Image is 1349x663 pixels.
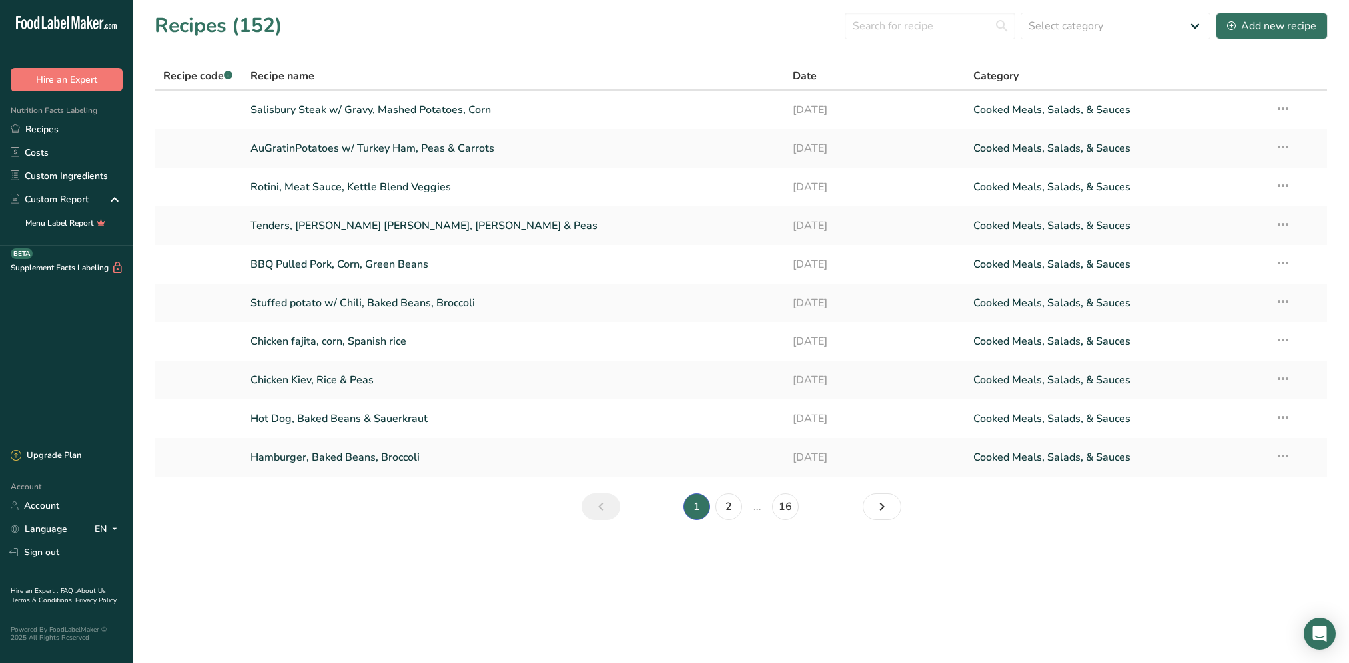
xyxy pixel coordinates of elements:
[793,212,957,240] a: [DATE]
[793,68,817,84] span: Date
[250,134,777,162] a: AuGratinPotatoes w/ Turkey Ham, Peas & Carrots
[973,366,1258,394] a: Cooked Meals, Salads, & Sauces
[75,596,117,605] a: Privacy Policy
[250,250,777,278] a: BBQ Pulled Pork, Corn, Green Beans
[11,68,123,91] button: Hire an Expert
[11,596,75,605] a: Terms & Conditions .
[250,328,777,355] a: Chicken fajita, corn, Spanish rice
[973,212,1258,240] a: Cooked Meals, Salads, & Sauces
[793,250,957,278] a: [DATE]
[11,626,123,642] div: Powered By FoodLabelMaker © 2025 All Rights Reserved
[973,405,1258,433] a: Cooked Meals, Salads, & Sauces
[163,69,232,83] span: Recipe code
[973,289,1258,317] a: Cooked Meals, Salads, & Sauces
[11,248,33,259] div: BETA
[250,366,777,394] a: Chicken Kiev, Rice & Peas
[11,586,58,596] a: Hire an Expert .
[863,493,901,520] a: Next page
[250,289,777,317] a: Stuffed potato w/ Chili, Baked Beans, Broccoli
[973,134,1258,162] a: Cooked Meals, Salads, & Sauces
[973,68,1019,84] span: Category
[11,586,106,605] a: About Us .
[582,493,620,520] a: Previous page
[973,173,1258,201] a: Cooked Meals, Salads, & Sauces
[973,250,1258,278] a: Cooked Meals, Salads, & Sauces
[715,493,742,520] a: Page 2.
[1304,618,1336,650] div: Open Intercom Messenger
[793,328,957,355] a: [DATE]
[155,11,282,41] h1: Recipes (152)
[250,443,777,471] a: Hamburger, Baked Beans, Broccoli
[250,212,777,240] a: Tenders, [PERSON_NAME] [PERSON_NAME], [PERSON_NAME] & Peas
[793,289,957,317] a: [DATE]
[845,13,1015,39] input: Search for recipe
[793,405,957,433] a: [DATE]
[973,443,1258,471] a: Cooked Meals, Salads, & Sauces
[95,521,123,537] div: EN
[793,366,957,394] a: [DATE]
[61,586,77,596] a: FAQ .
[1216,13,1328,39] button: Add new recipe
[250,68,314,84] span: Recipe name
[793,134,957,162] a: [DATE]
[11,449,81,463] div: Upgrade Plan
[11,192,89,206] div: Custom Report
[973,328,1258,355] a: Cooked Meals, Salads, & Sauces
[11,517,67,541] a: Language
[250,173,777,201] a: Rotini, Meat Sauce, Kettle Blend Veggies
[250,405,777,433] a: Hot Dog, Baked Beans & Sauerkraut
[793,443,957,471] a: [DATE]
[793,173,957,201] a: [DATE]
[250,96,777,124] a: Salisbury Steak w/ Gravy, Mashed Potatoes, Corn
[772,493,799,520] a: Page 16.
[973,96,1258,124] a: Cooked Meals, Salads, & Sauces
[1227,18,1316,34] div: Add new recipe
[793,96,957,124] a: [DATE]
